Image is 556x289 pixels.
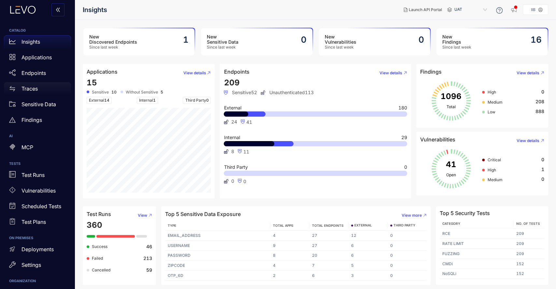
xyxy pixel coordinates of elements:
[4,66,71,82] a: Endpoints
[513,229,544,239] td: 209
[4,200,71,215] a: Scheduled Tests
[165,271,270,281] td: OTP_6D
[21,144,33,150] p: MCP
[21,219,46,225] p: Test Plans
[9,134,66,138] h6: AI
[487,100,502,105] span: Medium
[111,90,117,94] b: 10
[21,101,56,107] p: Sensitive Data
[143,256,152,261] b: 213
[4,141,71,157] a: MCP
[4,82,71,98] a: Traces
[419,35,424,45] h2: 0
[4,51,71,66] a: Applications
[270,251,309,261] td: 8
[442,45,471,50] span: Since last week
[4,215,71,231] a: Test Plans
[513,269,544,279] td: 152
[374,68,407,78] button: View details
[161,90,163,94] b: 5
[401,135,407,140] span: 29
[309,261,349,271] td: 7
[541,177,544,182] span: 0
[273,224,293,227] span: TOTAL APPS
[379,71,402,75] span: View details
[270,231,309,241] td: 4
[440,269,514,279] td: NoSQLi
[402,213,422,218] span: View more
[21,70,46,76] p: Endpoints
[206,98,208,103] span: 0
[513,249,544,259] td: 209
[388,271,427,281] td: 0
[231,179,234,184] span: 0
[224,165,248,169] span: Third Party
[165,251,270,261] td: PASSWORD
[487,177,502,182] span: Medium
[4,168,71,184] a: Test Runs
[104,98,109,103] span: 14
[440,229,514,239] td: RCE
[325,45,356,50] span: Since last week
[92,256,103,261] span: Failed
[224,90,257,95] span: Sensitive 52
[207,45,238,50] span: Since last week
[89,34,137,45] h3: New Discovered Endpoints
[224,106,241,110] span: External
[92,90,109,94] span: Sensitive
[442,222,460,225] span: Category
[168,224,176,227] span: TYPE
[137,97,158,104] span: Internal
[516,222,540,225] span: No. of Tests
[301,35,307,45] h2: 0
[224,78,239,87] span: 209
[21,86,38,92] p: Traces
[409,7,442,12] span: Launch API Portal
[270,271,309,281] td: 2
[231,119,237,124] span: 24
[517,71,539,75] span: View details
[243,149,249,154] span: 11
[513,239,544,249] td: 209
[535,109,544,114] span: 888
[309,271,349,281] td: 6
[21,172,45,178] p: Test Runs
[388,231,427,241] td: 0
[440,249,514,259] td: FUZZING
[126,90,158,94] span: Without Sensitive
[487,167,496,172] span: High
[87,211,111,217] h4: Test Runs
[165,261,270,271] td: ZIPCODE
[541,89,544,94] span: 0
[261,90,313,95] span: Unauthenticated 113
[246,119,252,125] span: 41
[420,137,455,142] h4: Vulnerabilities
[231,149,234,154] span: 8
[21,54,52,60] p: Applications
[21,39,40,45] p: Insights
[393,224,415,227] span: THIRD PARTY
[9,236,66,240] h6: ON PREMISES
[183,97,211,104] span: Third Party
[513,259,544,269] td: 152
[349,251,388,261] td: 6
[4,184,71,200] a: Vulnerabilities
[92,244,107,249] span: Success
[270,241,309,251] td: 9
[224,135,240,140] span: Internal
[487,109,495,114] span: Low
[454,5,488,15] span: UAT
[51,3,64,16] button: double-left
[349,261,388,271] td: 5
[133,210,152,221] button: View
[165,241,270,251] td: USERNAME
[398,5,447,15] button: Launch API Portal
[535,99,544,104] span: 208
[55,7,61,13] span: double-left
[325,34,356,45] h3: New Vulnerabilities
[4,35,71,51] a: Insights
[309,251,349,261] td: 20
[83,6,107,14] span: Insights
[21,117,42,123] p: Findings
[511,68,544,78] button: View details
